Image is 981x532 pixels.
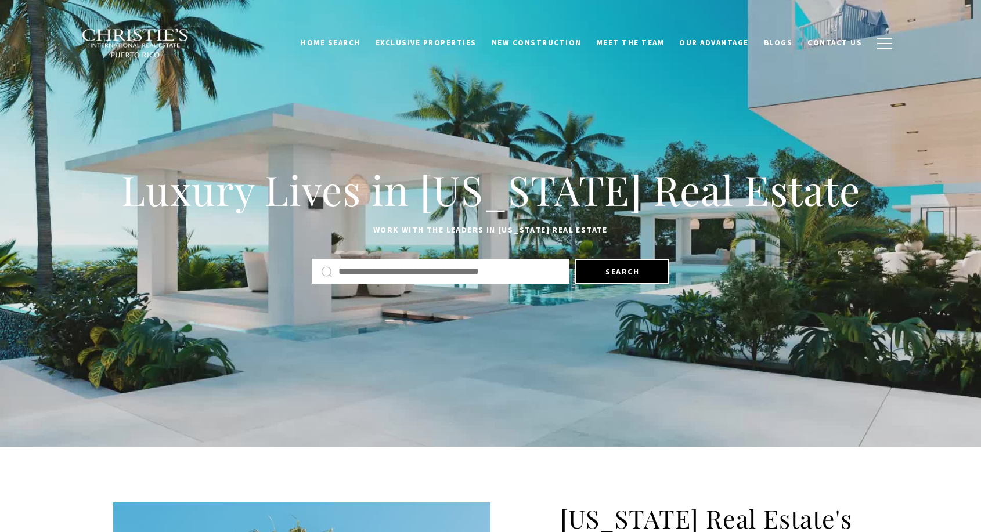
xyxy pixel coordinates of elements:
a: New Construction [484,32,589,54]
a: Meet the Team [589,32,672,54]
p: Work with the leaders in [US_STATE] Real Estate [113,223,868,237]
span: Our Advantage [679,38,749,48]
img: Christie's International Real Estate black text logo [81,28,189,59]
button: button [870,27,900,60]
a: Exclusive Properties [368,32,484,54]
h1: Luxury Lives in [US_STATE] Real Estate [113,164,868,215]
span: Blogs [764,38,793,48]
span: New Construction [492,38,582,48]
span: Contact Us [807,38,862,48]
input: Search by Address, City, or Neighborhood [338,264,560,279]
a: Our Advantage [672,32,756,54]
a: Home Search [293,32,368,54]
button: Search [575,259,669,284]
a: Blogs [756,32,800,54]
span: Exclusive Properties [376,38,477,48]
